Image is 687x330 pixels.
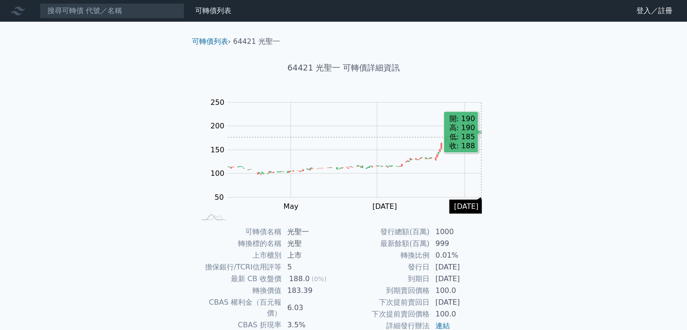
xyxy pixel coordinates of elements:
tspan: [DATE] [372,202,397,211]
td: 轉換價值 [196,285,282,297]
td: 6.03 [282,297,344,319]
td: 到期日 [344,273,430,285]
td: 可轉債名稱 [196,226,282,238]
td: 100.0 [430,308,492,320]
td: 光聖 [282,238,344,250]
a: 可轉債列表 [195,6,231,15]
td: 發行總額(百萬) [344,226,430,238]
td: 999 [430,238,492,250]
td: 上市櫃別 [196,250,282,261]
td: 最新 CB 收盤價 [196,273,282,285]
div: 188.0 [287,273,312,284]
input: 搜尋可轉債 代號／名稱 [40,3,184,19]
a: 可轉債列表 [192,37,228,46]
td: 上市 [282,250,344,261]
td: 光聖一 [282,226,344,238]
tspan: Sep [458,202,472,211]
td: [DATE] [430,273,492,285]
tspan: 200 [210,122,224,130]
td: [DATE] [430,297,492,308]
tspan: 100 [210,169,224,178]
a: 登入／註冊 [629,4,680,18]
td: [DATE] [430,261,492,273]
td: 5 [282,261,344,273]
td: 下次提前賣回價格 [344,308,430,320]
h1: 64421 光聖一 可轉債詳細資訊 [185,61,503,74]
td: 到期賣回價格 [344,285,430,297]
tspan: May [283,202,298,211]
td: 0.01% [430,250,492,261]
li: › [192,36,231,47]
td: CBAS 權利金（百元報價） [196,297,282,319]
td: 發行日 [344,261,430,273]
td: 1000 [430,226,492,238]
g: Chart [206,98,495,229]
td: 最新餘額(百萬) [344,238,430,250]
td: 100.0 [430,285,492,297]
span: (0%) [312,275,327,283]
td: 擔保銀行/TCRI信用評等 [196,261,282,273]
td: 轉換比例 [344,250,430,261]
td: 轉換標的名稱 [196,238,282,250]
td: 183.39 [282,285,344,297]
a: 連結 [435,321,450,330]
li: 64421 光聖一 [233,36,280,47]
td: 下次提前賣回日 [344,297,430,308]
tspan: 50 [215,193,224,202]
tspan: 250 [210,98,224,107]
tspan: 150 [210,146,224,154]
